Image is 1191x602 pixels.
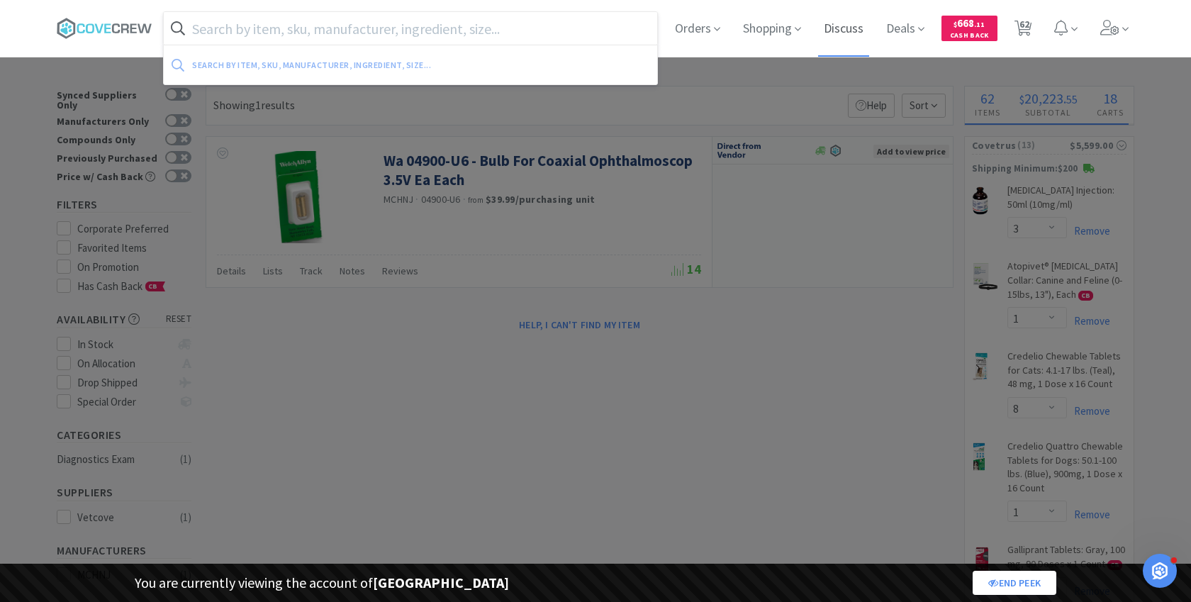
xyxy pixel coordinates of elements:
[973,571,1056,595] a: End Peek
[164,12,657,45] input: Search by item, sku, manufacturer, ingredient, size...
[974,20,985,29] span: . 11
[941,9,997,48] a: $668.11Cash Back
[373,574,509,591] strong: [GEOGRAPHIC_DATA]
[192,54,539,76] div: Search by item, sku, manufacturer, ingredient, size...
[954,20,957,29] span: $
[135,572,509,594] p: You are currently viewing the account of
[818,23,869,35] a: Discuss
[950,32,989,41] span: Cash Back
[954,16,985,30] span: 668
[1009,24,1038,37] a: 62
[1143,554,1177,588] iframe: Intercom live chat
